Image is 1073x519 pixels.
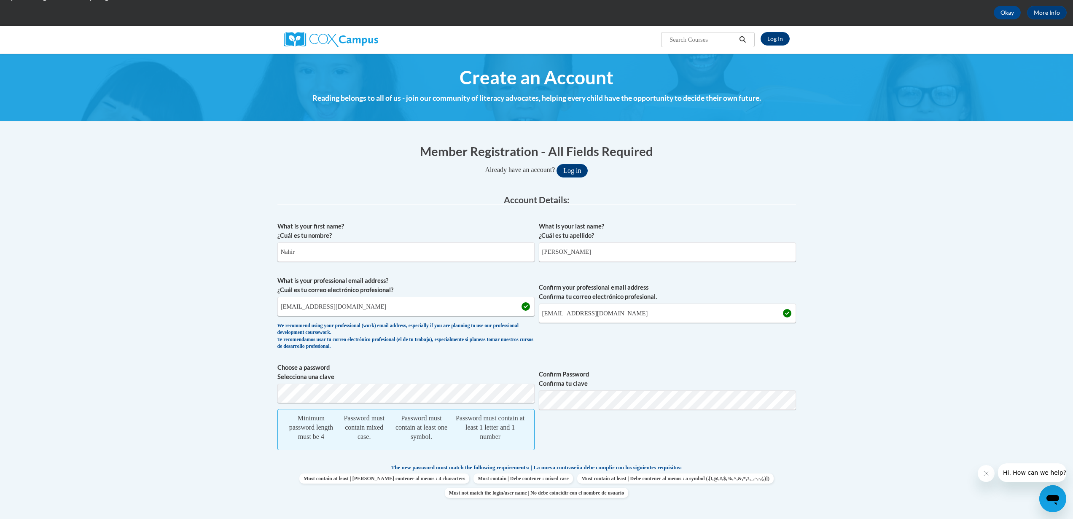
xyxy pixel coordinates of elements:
input: Metadata input [539,242,796,262]
input: Required [539,304,796,323]
input: Metadata input [277,242,535,262]
h1: Member Registration - All Fields Required [277,143,796,160]
span: Must contain at least | Debe contener al menos : a symbol (.[!,@,#,$,%,^,&,*,?,_,~,-,(,)]) [577,473,774,484]
button: Okay [994,6,1021,19]
span: Create an Account [460,66,613,89]
img: Cox Campus [284,32,378,47]
iframe: Close message [978,465,995,482]
a: More Info [1027,6,1067,19]
div: Password must contain mixed case. [340,414,388,441]
label: Confirm Password Confirma tu clave [539,370,796,388]
label: Choose a password Selecciona una clave [277,363,535,382]
button: Log in [557,164,588,177]
iframe: Message from company [998,463,1066,482]
a: Log In [761,32,790,46]
span: Must contain | Debe contener : mixed case [473,473,573,484]
label: What is your professional email address? ¿Cuál es tu correo electrónico profesional? [277,276,535,295]
span: Already have an account? [485,166,555,173]
span: Account Details: [504,194,570,205]
label: Confirm your professional email address Confirma tu correo electrónico profesional. [539,283,796,301]
span: Must not match the login/user name | No debe coincidir con el nombre de usuario [445,488,628,498]
h4: Reading belongs to all of us - join our community of literacy advocates, helping every child have... [277,93,796,104]
input: Metadata input [277,297,535,316]
label: What is your last name? ¿Cuál es tu apellido? [539,222,796,240]
iframe: Button to launch messaging window [1039,485,1066,512]
div: Password must contain at least 1 letter and 1 number [455,414,526,441]
div: Minimum password length must be 4 [286,414,336,441]
input: Search Courses [669,35,736,45]
span: Must contain at least | [PERSON_NAME] contener al menos : 4 characters [299,473,469,484]
label: What is your first name? ¿Cuál es tu nombre? [277,222,535,240]
button: Search [736,35,749,45]
div: We recommend using your professional (work) email address, especially if you are planning to use ... [277,323,535,350]
div: Password must contain at least one symbol. [392,414,451,441]
span: The new password must match the following requirements: | La nueva contraseña debe cumplir con lo... [391,464,682,471]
